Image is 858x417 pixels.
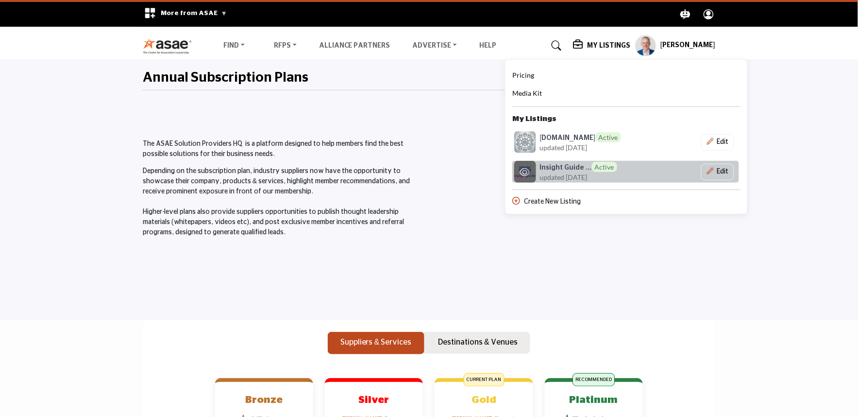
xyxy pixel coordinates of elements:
button: Show hide supplier dropdown [635,35,656,56]
span: updated [DATE] [540,142,588,153]
b: Platinum [570,395,618,405]
span: Pricing [512,71,534,79]
button: Suppliers & Services [328,332,424,354]
div: Basic outlined example [701,134,734,151]
span: CURRENT PLAN [464,373,505,386]
span: Active [596,132,621,142]
h5: [PERSON_NAME] [660,41,715,51]
div: Create New Listing [512,197,740,207]
iframe: Master the ASAE Marketplace and Start by Claiming Your Listing [434,139,715,297]
b: My Listings [512,114,556,125]
a: Alliance Partners [319,42,390,49]
div: My Listings [505,59,748,215]
p: Destinations & Venues [438,336,518,348]
div: My Listings [573,40,630,52]
h6: Insight Guide LLC [540,162,617,172]
p: The ASAE Solution Providers HQ is a platform designed to help members find the best possible solu... [143,139,424,159]
a: RFPs [267,39,303,52]
h5: My Listings [587,41,630,50]
a: Advertise [406,39,464,52]
h2: Annual Subscription Plans [143,70,308,87]
button: Show Company Details With Edit Page [701,164,734,180]
button: Show Company Details With Edit Page [701,134,734,151]
img: insight-guide logo [514,161,536,183]
b: Bronze [246,395,283,405]
b: Gold [471,395,496,405]
span: Media Kit [512,89,542,97]
h6: Event.Quest [540,132,621,142]
div: Basic outlined example [701,164,734,180]
img: eventquest logo [514,131,536,153]
a: Search [542,38,568,53]
a: eventquest logo [DOMAIN_NAME]Active updated [DATE] [512,131,645,153]
p: Depending on the subscription plan, industry suppliers now have the opportunity to showcase their... [143,166,424,238]
a: Pricing [512,70,534,82]
span: RECOMMENDED [572,373,615,386]
a: Media Kit [512,88,542,100]
div: More from ASAE [138,2,234,27]
span: Active [592,162,617,172]
img: Site Logo [143,38,197,54]
a: Find [217,39,252,52]
span: More from ASAE [161,10,227,17]
a: Help [479,42,496,49]
a: insight-guide logo Insight Guide ...Active updated [DATE] [512,161,645,183]
b: Silver [359,395,389,405]
button: Destinations & Venues [426,332,531,354]
p: Suppliers & Services [340,336,412,348]
span: updated [DATE] [540,172,588,182]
